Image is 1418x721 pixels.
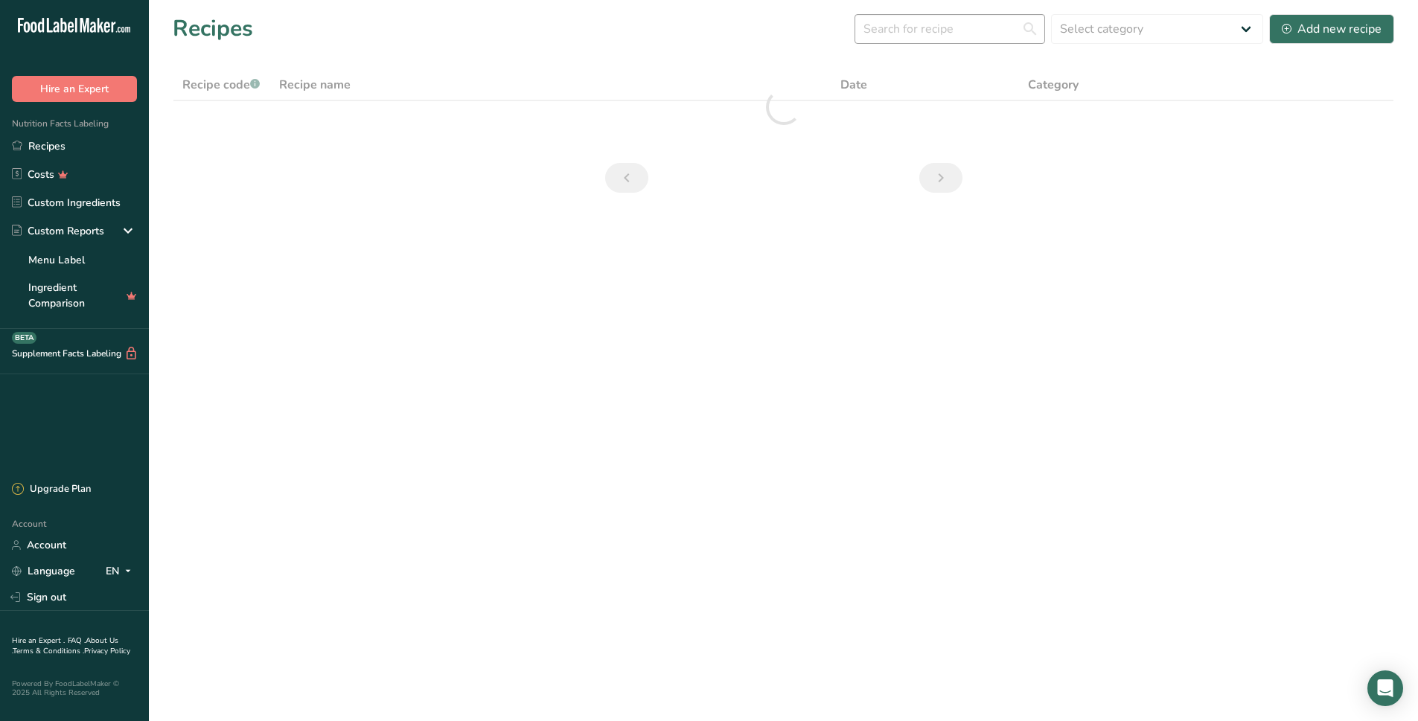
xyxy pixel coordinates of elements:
h1: Recipes [173,12,253,45]
a: Language [12,558,75,584]
button: Add new recipe [1269,14,1394,44]
div: EN [106,563,137,580]
div: Custom Reports [12,223,104,239]
a: Privacy Policy [84,646,130,656]
a: FAQ . [68,635,86,646]
div: Add new recipe [1282,20,1382,38]
a: About Us . [12,635,118,656]
a: Terms & Conditions . [13,646,84,656]
a: Previous page [605,163,648,193]
button: Hire an Expert [12,76,137,102]
div: Powered By FoodLabelMaker © 2025 All Rights Reserved [12,679,137,697]
div: BETA [12,332,36,344]
div: Upgrade Plan [12,482,91,497]
a: Next page [919,163,962,193]
input: Search for recipe [855,14,1045,44]
div: Open Intercom Messenger [1367,670,1403,706]
a: Hire an Expert . [12,635,65,646]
